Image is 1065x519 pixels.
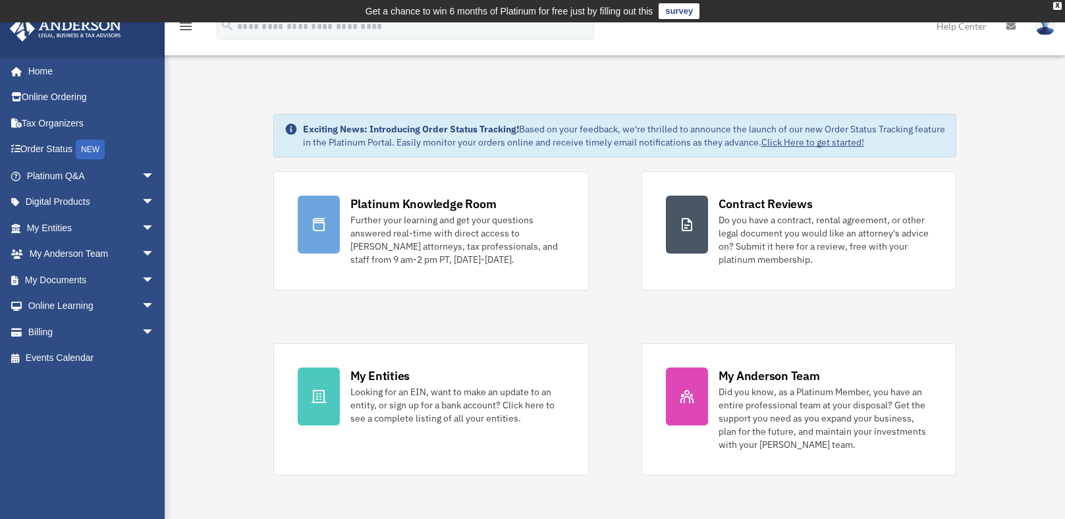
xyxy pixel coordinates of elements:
[1035,16,1055,36] img: User Pic
[350,385,564,425] div: Looking for an EIN, want to make an update to an entity, or sign up for a bank account? Click her...
[9,189,175,215] a: Digital Productsarrow_drop_down
[178,18,194,34] i: menu
[719,196,813,212] div: Contract Reviews
[9,267,175,293] a: My Documentsarrow_drop_down
[9,345,175,371] a: Events Calendar
[719,385,933,451] div: Did you know, as a Platinum Member, you have an entire professional team at your disposal? Get th...
[142,319,168,346] span: arrow_drop_down
[9,110,175,136] a: Tax Organizers
[76,140,105,159] div: NEW
[9,84,175,111] a: Online Ordering
[303,123,946,149] div: Based on your feedback, we're thrilled to announce the launch of our new Order Status Tracking fe...
[9,215,175,241] a: My Entitiesarrow_drop_down
[273,171,589,290] a: Platinum Knowledge Room Further your learning and get your questions answered real-time with dire...
[220,18,234,32] i: search
[642,343,957,476] a: My Anderson Team Did you know, as a Platinum Member, you have an entire professional team at your...
[350,196,497,212] div: Platinum Knowledge Room
[142,215,168,242] span: arrow_drop_down
[366,3,653,19] div: Get a chance to win 6 months of Platinum for free just by filling out this
[273,343,589,476] a: My Entities Looking for an EIN, want to make an update to an entity, or sign up for a bank accoun...
[719,368,820,384] div: My Anderson Team
[303,123,519,135] strong: Exciting News: Introducing Order Status Tracking!
[142,267,168,294] span: arrow_drop_down
[350,368,410,384] div: My Entities
[350,213,564,266] div: Further your learning and get your questions answered real-time with direct access to [PERSON_NAM...
[1053,2,1062,10] div: close
[761,136,864,148] a: Click Here to get started!
[178,23,194,34] a: menu
[142,189,168,216] span: arrow_drop_down
[642,171,957,290] a: Contract Reviews Do you have a contract, rental agreement, or other legal document you would like...
[719,213,933,266] div: Do you have a contract, rental agreement, or other legal document you would like an attorney's ad...
[9,136,175,163] a: Order StatusNEW
[142,241,168,268] span: arrow_drop_down
[659,3,699,19] a: survey
[142,163,168,190] span: arrow_drop_down
[9,241,175,267] a: My Anderson Teamarrow_drop_down
[9,293,175,319] a: Online Learningarrow_drop_down
[142,293,168,320] span: arrow_drop_down
[6,16,125,41] img: Anderson Advisors Platinum Portal
[9,163,175,189] a: Platinum Q&Aarrow_drop_down
[9,319,175,345] a: Billingarrow_drop_down
[9,58,168,84] a: Home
